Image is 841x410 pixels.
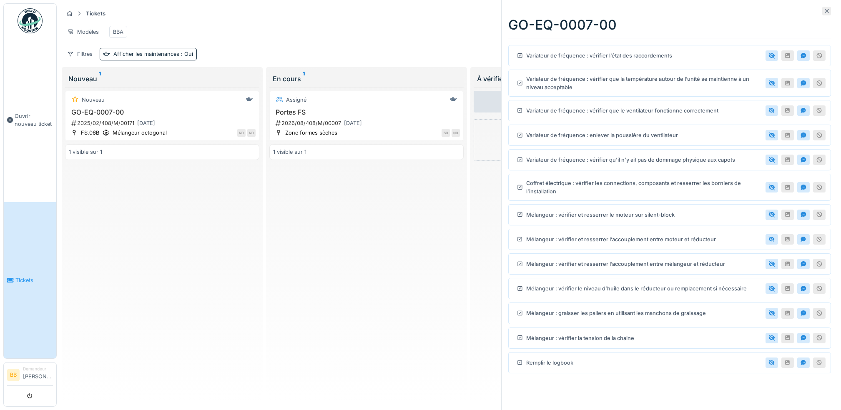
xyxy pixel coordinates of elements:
[303,74,305,84] sup: 1
[273,148,306,156] div: 1 visible sur 1
[275,118,460,128] div: 2026/08/408/M/00007
[514,333,634,343] div: Mélangeur : vérifier la tension de la chaine
[442,129,450,137] div: SD
[7,369,20,381] li: BB
[4,38,56,202] a: Ouvrir nouveau ticket
[514,234,716,245] div: Mélangeur : vérifier et resserrer l’accouplement entre moteur et réducteur
[237,129,246,137] div: ND
[247,129,256,137] div: ND
[137,119,155,127] div: [DATE]
[514,308,706,318] div: Mélangeur : graisser les paliers en utilisant les manchons de graissage
[514,105,718,116] div: Variateur de fréquence : vérifier que le ventilateur fonctionne correctement
[113,28,123,36] div: BBA
[477,74,665,84] div: À vérifier
[113,129,167,137] div: Mélangeur octogonal
[273,74,460,84] div: En cours
[514,75,762,91] div: Variateur de fréquence : vérifier que la température autour de l’unité se maintienne à un niveau ...
[15,276,53,284] span: Tickets
[63,48,96,60] div: Filtres
[344,119,362,127] div: [DATE]
[285,129,337,137] div: Zone formes sèches
[69,148,102,156] div: 1 visible sur 1
[23,366,53,384] li: [PERSON_NAME]
[514,283,747,294] div: Mélangeur : vérifier le niveau d’huile dans le réducteur ou remplacement si nécessaire
[113,50,193,58] div: Afficher les maintenances
[514,357,573,368] div: Remplir le logbook
[286,96,306,104] div: Assigné
[63,26,103,38] div: Modèles
[81,129,99,137] div: FS.06B
[514,259,725,269] div: Mélangeur : vérifier et resserrer l’accouplement entre mélangeur et réducteur
[179,51,193,57] span: : Oui
[83,10,109,17] strong: Tickets
[514,130,678,140] div: Variateur de fréquence : enlever la poussière du ventilateur
[474,91,668,112] div: Aucun ticket
[514,179,762,195] div: Coffret électrique : vérifier les connections, composants et resserrer les borniers de l’installa...
[82,96,105,104] div: Nouveau
[70,118,256,128] div: 2025/02/408/M/00171
[508,17,831,33] h2: GO-EQ-0007-00
[68,74,256,84] div: Nouveau
[23,366,53,372] div: Demandeur
[18,8,43,33] img: Badge_color-CXgf-gQk.svg
[69,108,256,116] h3: GO-EQ-0007-00
[514,210,675,220] div: Mélangeur : vérifier et resserrer le moteur sur silent-block
[514,155,735,165] div: Variateur de fréquence : vérifier qu’il n’y ait pas de dommage physique aux capots
[99,74,101,84] sup: 1
[7,366,53,386] a: BB Demandeur[PERSON_NAME]
[452,129,460,137] div: ND
[273,108,460,116] h3: Portes FS
[4,202,56,358] a: Tickets
[514,50,672,61] div: Variateur de fréquence : vérifier l’état des raccordements
[15,112,53,128] span: Ouvrir nouveau ticket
